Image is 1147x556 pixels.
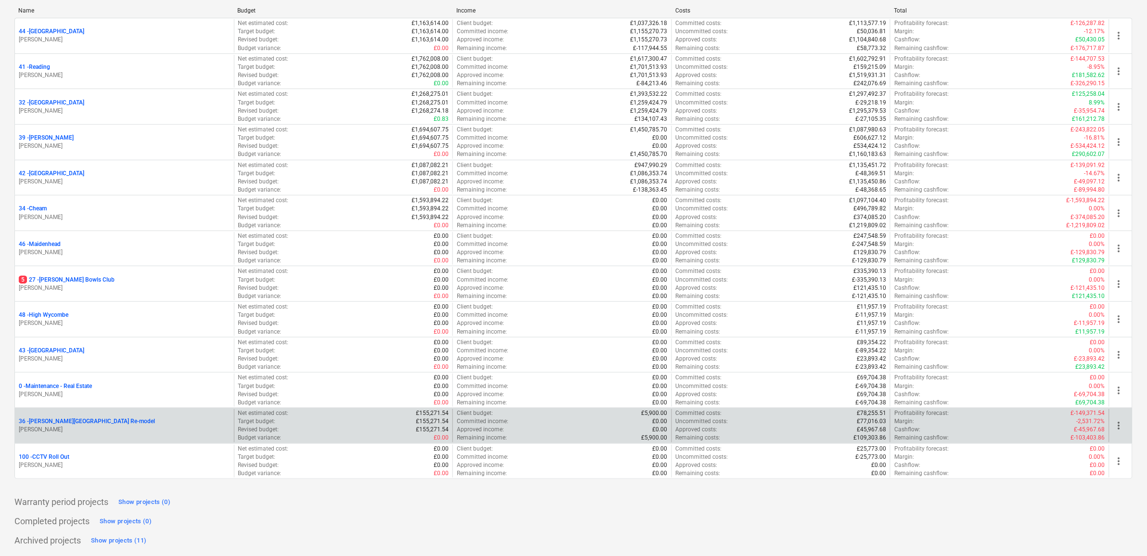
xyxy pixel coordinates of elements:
[631,150,668,158] p: £1,450,785.70
[676,19,722,27] p: Committed costs :
[894,63,914,71] p: Margin :
[676,186,721,194] p: Remaining costs :
[19,27,84,36] p: 44 - [GEOGRAPHIC_DATA]
[19,240,61,248] p: 46 - Maidenhead
[238,44,282,52] p: Budget variance :
[457,267,493,275] p: Client budget :
[849,90,886,98] p: £1,297,492.37
[853,134,886,142] p: £606,627.12
[676,257,721,265] p: Remaining costs :
[412,178,449,186] p: £1,087,082.21
[853,213,886,221] p: £374,085.20
[849,36,886,44] p: £1,104,840.68
[238,161,289,169] p: Net estimated cost :
[1113,278,1125,290] span: more_vert
[412,169,449,178] p: £1,087,082.21
[676,63,728,71] p: Uncommitted costs :
[1090,267,1105,275] p: £0.00
[853,79,886,88] p: £242,076.69
[894,7,1106,14] div: Total
[653,213,668,221] p: £0.00
[855,169,886,178] p: £-48,369.51
[1089,205,1105,213] p: 0.00%
[19,461,230,469] p: [PERSON_NAME]
[19,284,230,292] p: [PERSON_NAME]
[238,63,276,71] p: Target budget :
[676,142,718,150] p: Approved costs :
[238,169,276,178] p: Target budget :
[676,232,722,240] p: Committed costs :
[457,161,493,169] p: Client budget :
[894,79,949,88] p: Remaining cashflow :
[894,99,914,107] p: Margin :
[19,382,92,390] p: 0 - Maintenance - Real Estate
[19,426,230,434] p: [PERSON_NAME]
[653,221,668,230] p: £0.00
[1113,136,1125,148] span: more_vert
[434,276,449,284] p: £0.00
[457,44,507,52] p: Remaining income :
[853,205,886,213] p: £496,789.82
[238,107,279,115] p: Revised budget :
[19,178,230,186] p: [PERSON_NAME]
[19,347,84,355] p: 43 - [GEOGRAPHIC_DATA]
[19,417,230,434] div: 36 -[PERSON_NAME][GEOGRAPHIC_DATA] Re-model[PERSON_NAME]
[19,311,230,327] div: 48 -High Wycombe[PERSON_NAME]
[457,71,504,79] p: Approved income :
[849,178,886,186] p: £1,135,450.86
[633,44,668,52] p: £-117,944.55
[894,161,949,169] p: Profitability forecast :
[676,126,722,134] p: Committed costs :
[412,27,449,36] p: £1,163,614.00
[19,248,230,257] p: [PERSON_NAME]
[456,7,668,14] div: Income
[91,535,147,546] div: Show projects (11)
[857,27,886,36] p: £50,036.81
[635,115,668,123] p: £134,107.43
[19,63,230,79] div: 41 -Reading[PERSON_NAME]
[1071,161,1105,169] p: £-139,091.92
[1071,19,1105,27] p: £-126,287.82
[457,36,504,44] p: Approved income :
[457,169,508,178] p: Committed income :
[1072,71,1105,79] p: £181,582.62
[653,134,668,142] p: £0.00
[894,134,914,142] p: Margin :
[631,63,668,71] p: £1,701,513.93
[852,240,886,248] p: £-247,548.59
[1084,169,1105,178] p: -14.67%
[676,55,722,63] p: Committed costs :
[19,453,230,469] div: 100 -CCTV Roll Out[PERSON_NAME]
[457,63,508,71] p: Committed income :
[676,107,718,115] p: Approved costs :
[19,276,27,284] span: 5
[653,196,668,205] p: £0.00
[412,99,449,107] p: £1,268,275.01
[676,36,718,44] p: Approved costs :
[1113,455,1125,467] span: more_vert
[676,161,722,169] p: Committed costs :
[19,390,230,399] p: [PERSON_NAME]
[894,221,949,230] p: Remaining cashflow :
[412,196,449,205] p: £1,593,894.22
[457,90,493,98] p: Client budget :
[457,213,504,221] p: Approved income :
[894,71,920,79] p: Cashflow :
[676,205,728,213] p: Uncommitted costs :
[676,221,721,230] p: Remaining costs :
[1084,134,1105,142] p: -16.81%
[457,142,504,150] p: Approved income :
[238,99,276,107] p: Target budget :
[653,142,668,150] p: £0.00
[434,221,449,230] p: £0.00
[653,257,668,265] p: £0.00
[457,196,493,205] p: Client budget :
[457,178,504,186] p: Approved income :
[19,36,230,44] p: [PERSON_NAME]
[434,44,449,52] p: £0.00
[412,71,449,79] p: £1,762,008.00
[1113,243,1125,254] span: more_vert
[1074,178,1105,186] p: £-49,097.12
[894,142,920,150] p: Cashflow :
[1113,101,1125,113] span: more_vert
